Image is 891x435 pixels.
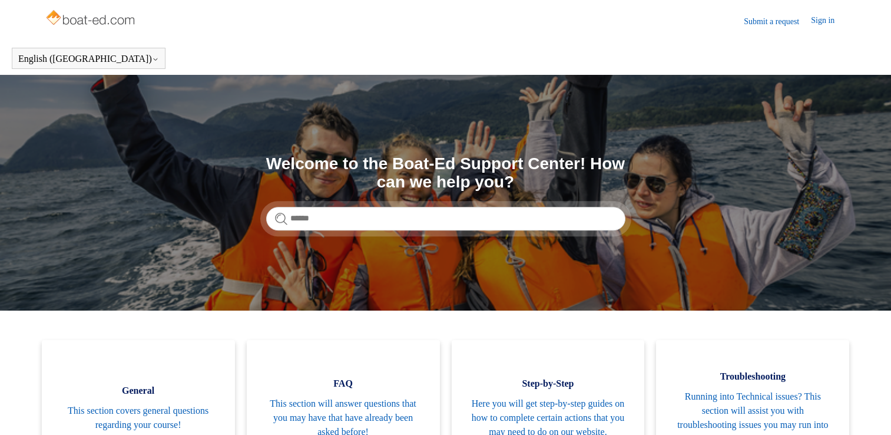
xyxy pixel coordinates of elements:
[811,14,846,28] a: Sign in
[744,15,811,28] a: Submit a request
[266,155,625,192] h1: Welcome to the Boat-Ed Support Center! How can we help you?
[264,377,422,391] span: FAQ
[852,396,882,426] div: Live chat
[469,377,627,391] span: Step-by-Step
[59,384,217,398] span: General
[45,7,138,31] img: Boat-Ed Help Center home page
[59,404,217,432] span: This section covers general questions regarding your course!
[266,207,625,230] input: Search
[674,370,832,384] span: Troubleshooting
[18,54,159,64] button: English ([GEOGRAPHIC_DATA])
